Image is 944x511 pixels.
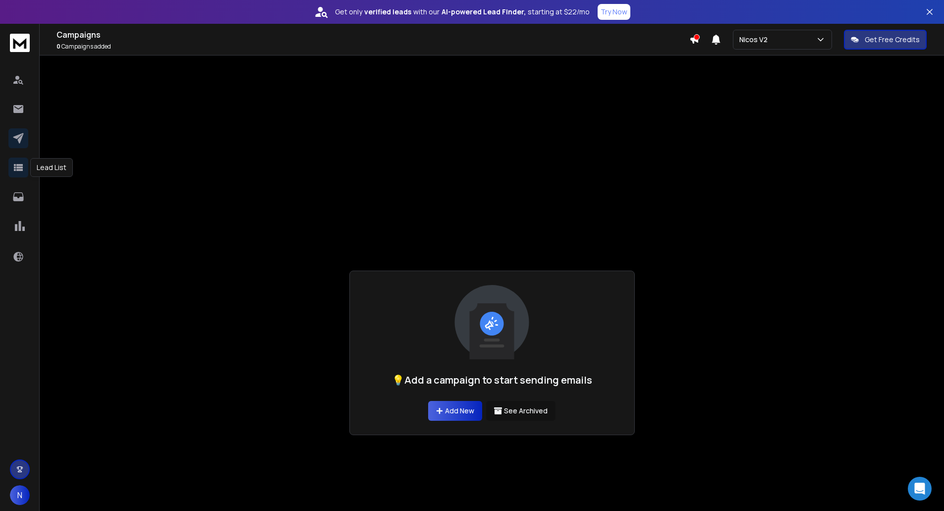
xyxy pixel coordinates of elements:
[601,7,627,17] p: Try Now
[10,34,30,52] img: logo
[392,373,592,387] h1: 💡Add a campaign to start sending emails
[598,4,630,20] button: Try Now
[428,401,482,421] a: Add New
[364,7,411,17] strong: verified leads
[10,485,30,505] button: N
[56,29,689,41] h1: Campaigns
[739,35,772,45] p: Nicos V2
[844,30,927,50] button: Get Free Credits
[335,7,590,17] p: Get only with our starting at $22/mo
[865,35,920,45] p: Get Free Credits
[56,43,689,51] p: Campaigns added
[30,158,73,177] div: Lead List
[908,477,932,501] div: Open Intercom Messenger
[442,7,526,17] strong: AI-powered Lead Finder,
[56,42,60,51] span: 0
[486,401,555,421] button: See Archived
